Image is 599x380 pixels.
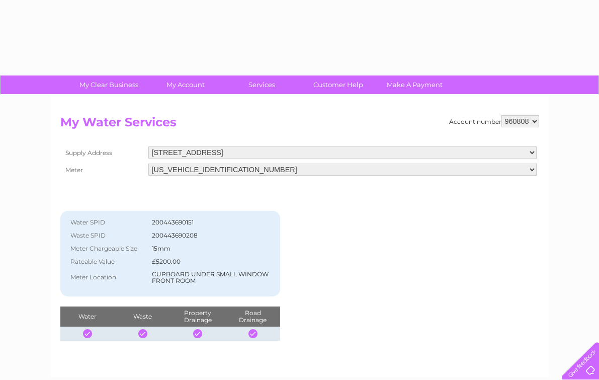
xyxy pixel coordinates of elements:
th: Water [60,307,115,327]
th: Road Drainage [225,307,281,327]
td: 200443690208 [149,229,276,242]
a: Services [220,75,303,94]
h2: My Water Services [60,115,539,134]
th: Waste SPID [65,229,149,242]
th: Meter [60,161,146,178]
th: Water SPID [65,216,149,229]
td: 200443690151 [149,216,276,229]
th: Meter Chargeable Size [65,242,149,255]
th: Waste [115,307,170,327]
a: Customer Help [297,75,380,94]
td: £5200.00 [149,255,276,268]
th: Property Drainage [170,307,225,327]
th: Supply Address [60,144,146,161]
div: Account number [449,115,539,127]
th: Rateable Value [65,255,149,268]
th: Meter Location [65,268,149,287]
td: CUPBOARD UNDER SMALL WINDOW FRONT ROOM [149,268,276,287]
a: Make A Payment [373,75,456,94]
td: 15mm [149,242,276,255]
a: My Clear Business [67,75,150,94]
a: My Account [144,75,227,94]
